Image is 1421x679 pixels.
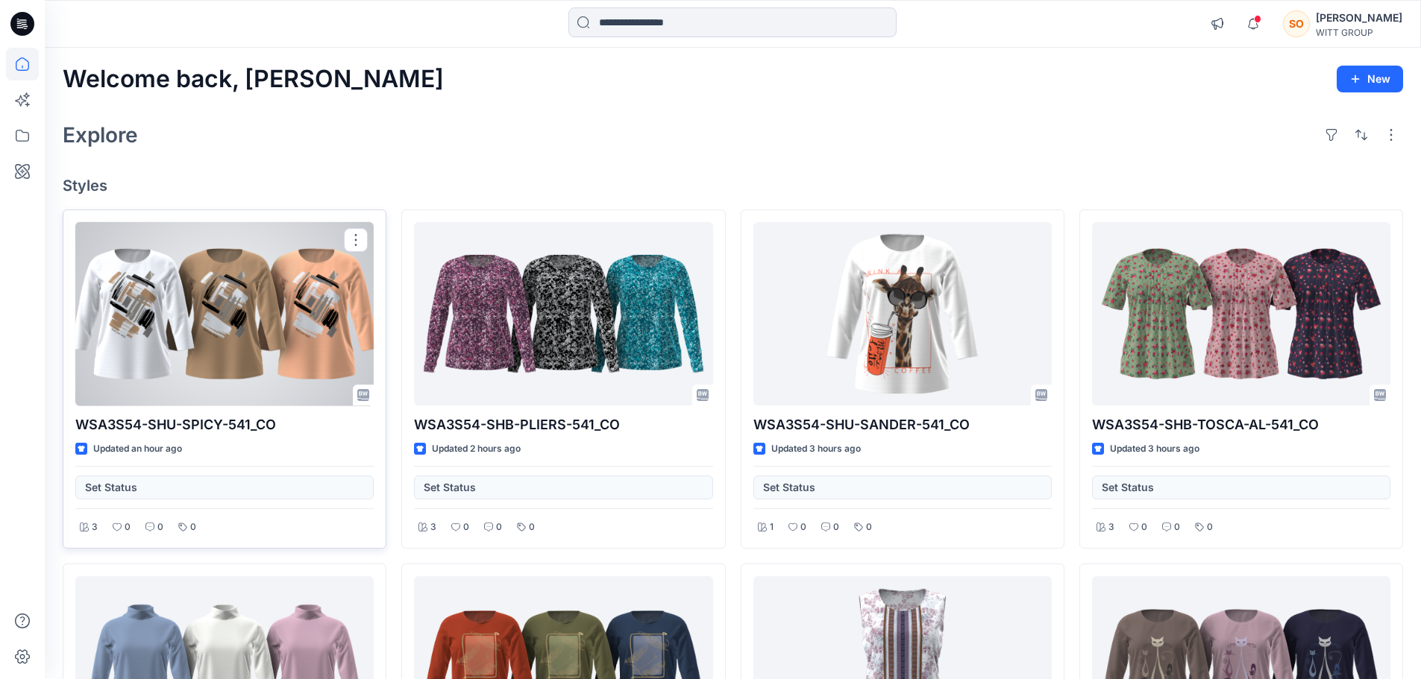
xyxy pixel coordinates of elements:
[414,222,712,406] a: WSA3S54-SHB-PLIERS-541_CO
[753,222,1052,406] a: WSA3S54-SHU-SANDER-541_CO
[157,519,163,535] p: 0
[496,519,502,535] p: 0
[1110,441,1199,457] p: Updated 3 hours ago
[1092,414,1390,435] p: WSA3S54-SHB-TOSCA-AL-541_CO
[63,123,138,147] h2: Explore
[753,414,1052,435] p: WSA3S54-SHU-SANDER-541_CO
[1316,9,1402,27] div: [PERSON_NAME]
[1174,519,1180,535] p: 0
[771,441,861,457] p: Updated 3 hours ago
[1207,519,1213,535] p: 0
[75,414,374,435] p: WSA3S54-SHU-SPICY-541_CO
[125,519,131,535] p: 0
[430,519,436,535] p: 3
[1141,519,1147,535] p: 0
[75,222,374,406] a: WSA3S54-SHU-SPICY-541_CO
[770,519,774,535] p: 1
[833,519,839,535] p: 0
[63,177,1403,195] h4: Styles
[1092,222,1390,406] a: WSA3S54-SHB-TOSCA-AL-541_CO
[1316,27,1402,38] div: WITT GROUP
[1283,10,1310,37] div: SO
[93,441,182,457] p: Updated an hour ago
[866,519,872,535] p: 0
[800,519,806,535] p: 0
[432,441,521,457] p: Updated 2 hours ago
[414,414,712,435] p: WSA3S54-SHB-PLIERS-541_CO
[92,519,98,535] p: 3
[463,519,469,535] p: 0
[1108,519,1114,535] p: 3
[190,519,196,535] p: 0
[529,519,535,535] p: 0
[63,66,444,93] h2: Welcome back, [PERSON_NAME]
[1337,66,1403,92] button: New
